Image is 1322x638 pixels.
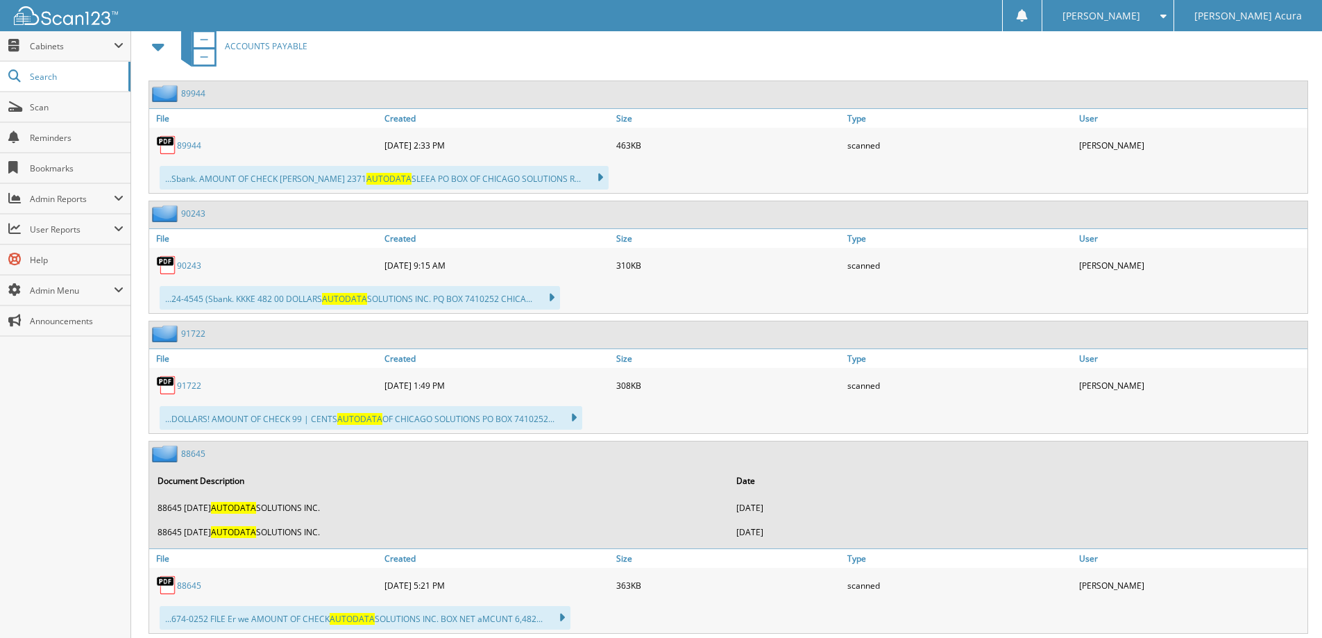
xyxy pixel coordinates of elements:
[1076,131,1307,159] div: [PERSON_NAME]
[149,349,381,368] a: File
[613,371,845,399] div: 308KB
[30,254,124,266] span: Help
[613,251,845,279] div: 310KB
[1076,349,1307,368] a: User
[211,502,256,514] span: AUTODATA
[152,445,181,462] img: folder2.png
[844,251,1076,279] div: scanned
[152,205,181,222] img: folder2.png
[729,467,1307,495] th: Date
[1076,229,1307,248] a: User
[844,349,1076,368] a: Type
[337,413,382,425] span: AUTODATA
[151,496,728,519] td: 88645 [DATE] SOLUTIONS INC.
[613,109,845,128] a: Size
[152,325,181,342] img: folder2.png
[613,131,845,159] div: 463KB
[844,549,1076,568] a: Type
[1076,371,1307,399] div: [PERSON_NAME]
[30,285,114,296] span: Admin Menu
[160,406,582,430] div: ...DOLLARS! AMOUNT OF CHECK 99 | CENTS OF CHICAGO SOLUTIONS PO BOX 7410252...
[173,19,307,74] a: ACCOUNTS PAYABLE
[381,229,613,248] a: Created
[366,173,412,185] span: AUTODATA
[156,375,177,396] img: PDF.png
[30,71,121,83] span: Search
[225,40,307,52] span: ACCOUNTS PAYABLE
[844,131,1076,159] div: scanned
[1194,12,1302,20] span: [PERSON_NAME] Acura
[330,613,375,625] span: AUTODATA
[160,166,609,190] div: ...Sbank. AMOUNT OF CHECK [PERSON_NAME] 2371 SLEEA PO BOX OF CHICAGO SOLUTIONS R...
[30,193,114,205] span: Admin Reports
[1253,571,1322,638] iframe: Chat Widget
[181,87,205,99] a: 89944
[381,549,613,568] a: Created
[1076,251,1307,279] div: [PERSON_NAME]
[181,448,205,460] a: 88645
[381,571,613,599] div: [DATE] 5:21 PM
[14,6,118,25] img: scan123-logo-white.svg
[177,140,201,151] a: 89944
[30,224,114,235] span: User Reports
[177,380,201,392] a: 91722
[613,229,845,248] a: Size
[844,109,1076,128] a: Type
[613,349,845,368] a: Size
[381,251,613,279] div: [DATE] 9:15 AM
[160,286,560,310] div: ...24-4545 (Sbank. KKKE 482 00 DOLLARS SOLUTIONS INC. PQ BOX 7410252 CHICA...
[30,315,124,327] span: Announcements
[30,162,124,174] span: Bookmarks
[844,371,1076,399] div: scanned
[729,496,1307,519] td: [DATE]
[613,549,845,568] a: Size
[30,40,114,52] span: Cabinets
[381,349,613,368] a: Created
[177,260,201,271] a: 90243
[1076,571,1307,599] div: [PERSON_NAME]
[30,101,124,113] span: Scan
[1062,12,1140,20] span: [PERSON_NAME]
[149,549,381,568] a: File
[1076,549,1307,568] a: User
[181,208,205,219] a: 90243
[844,571,1076,599] div: scanned
[1076,109,1307,128] a: User
[177,580,201,591] a: 88645
[211,526,256,538] span: AUTODATA
[30,132,124,144] span: Reminders
[156,255,177,276] img: PDF.png
[156,135,177,156] img: PDF.png
[181,328,205,339] a: 91722
[322,293,367,305] span: AUTODATA
[844,229,1076,248] a: Type
[613,571,845,599] div: 363KB
[729,521,1307,544] td: [DATE]
[149,109,381,128] a: File
[152,85,181,102] img: folder2.png
[149,229,381,248] a: File
[151,467,728,495] th: Document Description
[156,575,177,596] img: PDF.png
[160,606,570,630] div: ...674-0252 FILE Er we AMOUNT OF CHECK SOLUTIONS INC. BOX NET aMCUNT 6,482...
[151,521,728,544] td: 88645 [DATE] SOLUTIONS INC.
[381,109,613,128] a: Created
[381,131,613,159] div: [DATE] 2:33 PM
[381,371,613,399] div: [DATE] 1:49 PM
